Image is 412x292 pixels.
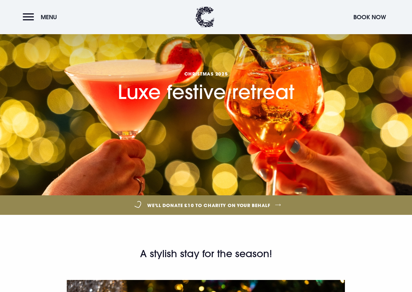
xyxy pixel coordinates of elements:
img: Clandeboye Lodge [195,7,215,28]
h2: A stylish stay for the season! [51,247,361,260]
button: Menu [23,10,60,24]
h1: Luxe festive retreat [118,35,294,104]
button: Book Now [350,10,389,24]
span: CHRISTMAS 2025 [118,71,294,77]
span: Menu [41,13,57,21]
